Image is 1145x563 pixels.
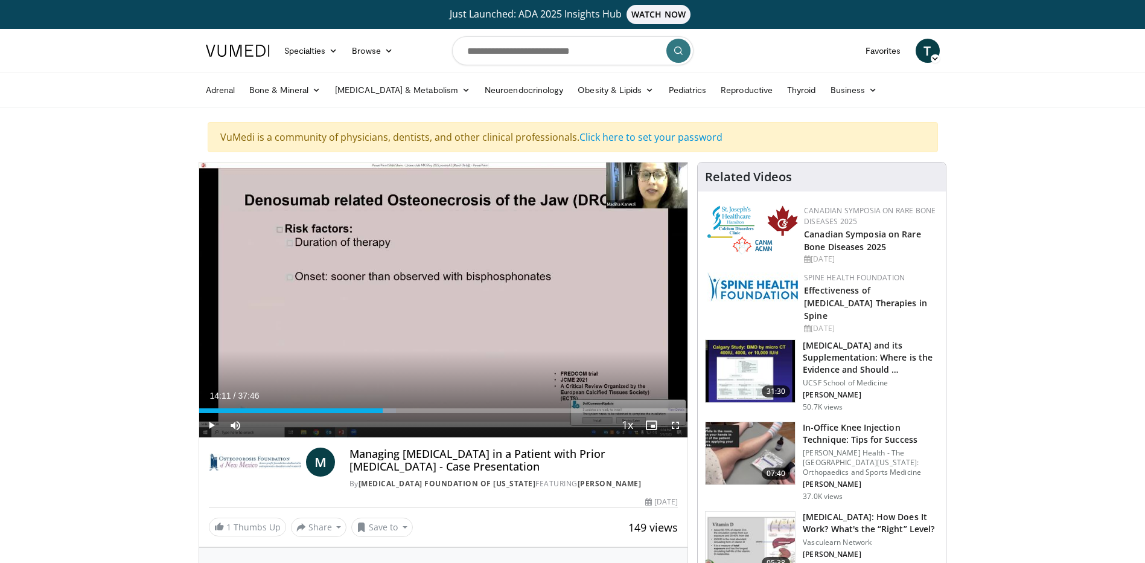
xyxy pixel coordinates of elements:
[208,5,938,24] a: Just Launched: ADA 2025 Insights HubWATCH NOW
[234,391,236,401] span: /
[199,413,223,437] button: Play
[328,78,477,102] a: [MEDICAL_DATA] & Metabolism
[242,78,328,102] a: Bone & Mineral
[359,478,536,489] a: [MEDICAL_DATA] Foundation of [US_STATE]
[349,478,678,489] div: By FEATURING
[804,205,936,227] a: Canadian Symposia on Rare Bone Diseases 2025
[199,162,688,438] video-js: Video Player
[452,36,694,65] input: Search topics, interventions
[803,538,939,547] p: Vasculearn Network
[209,448,301,477] img: Osteoporosis Foundation of New Mexico
[803,492,843,501] p: 37.0K views
[916,39,940,63] a: T
[804,254,936,265] div: [DATE]
[803,390,939,400] p: [PERSON_NAME]
[210,391,231,401] span: 14:11
[662,78,714,102] a: Pediatrics
[570,78,661,102] a: Obesity & Lipids
[804,272,905,283] a: Spine Health Foundation
[627,5,691,24] span: WATCH NOW
[705,339,939,412] a: 31:30 [MEDICAL_DATA] and its Supplementation: Where is the Evidence and Should … UCSF School of M...
[208,122,938,152] div: VuMedi is a community of physicians, dentists, and other clinical professionals.
[706,422,795,485] img: 9b54ede4-9724-435c-a780-8950048db540.150x105_q85_crop-smart_upscale.jpg
[803,550,939,559] p: [PERSON_NAME]
[477,78,570,102] a: Neuroendocrinology
[226,521,231,533] span: 1
[803,402,843,412] p: 50.7K views
[762,385,791,397] span: 31:30
[579,130,722,144] a: Click here to set your password
[707,272,798,301] img: 57d53db2-a1b3-4664-83ec-6a5e32e5a601.png.150x105_q85_autocrop_double_scale_upscale_version-0.2.jpg
[645,497,678,507] div: [DATE]
[223,413,247,437] button: Mute
[291,518,347,537] button: Share
[705,170,792,184] h4: Related Videos
[349,448,678,474] h4: Managing [MEDICAL_DATA] in a Patient with Prior [MEDICAL_DATA] - Case Presentation
[199,78,243,102] a: Adrenal
[639,413,663,437] button: Enable picture-in-picture mode
[823,78,885,102] a: Business
[706,340,795,403] img: 4bb25b40-905e-443e-8e37-83f056f6e86e.150x105_q85_crop-smart_upscale.jpg
[206,45,270,57] img: VuMedi Logo
[199,408,688,413] div: Progress Bar
[578,478,642,489] a: [PERSON_NAME]
[804,285,927,321] a: Effectiveness of [MEDICAL_DATA] Therapies in Spine
[803,339,939,376] h3: [MEDICAL_DATA] and its Supplementation: Where is the Evidence and Should …
[803,422,939,446] h3: In-Office Knee Injection Technique: Tips for Success
[615,413,639,437] button: Playback Rate
[705,422,939,501] a: 07:40 In-Office Knee Injection Technique: Tips for Success [PERSON_NAME] Health - The [GEOGRAPHIC...
[306,448,335,477] a: M
[713,78,780,102] a: Reproductive
[803,378,939,388] p: UCSF School of Medicine
[707,205,798,254] img: 59b7dea3-8883-45d6-a110-d30c6cb0f321.png.150x105_q85_autocrop_double_scale_upscale_version-0.2.png
[351,518,413,537] button: Save to
[803,511,939,535] h3: [MEDICAL_DATA]: How Does It Work? What's the “Right” Level?
[762,468,791,480] span: 07:40
[663,413,687,437] button: Fullscreen
[345,39,400,63] a: Browse
[858,39,908,63] a: Favorites
[238,391,259,401] span: 37:46
[803,480,939,489] p: [PERSON_NAME]
[628,520,678,535] span: 149 views
[277,39,345,63] a: Specialties
[780,78,823,102] a: Thyroid
[804,323,936,334] div: [DATE]
[803,448,939,477] p: [PERSON_NAME] Health - The [GEOGRAPHIC_DATA][US_STATE]: Orthopaedics and Sports Medicine
[209,518,286,536] a: 1 Thumbs Up
[804,228,921,253] a: Canadian Symposia on Rare Bone Diseases 2025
